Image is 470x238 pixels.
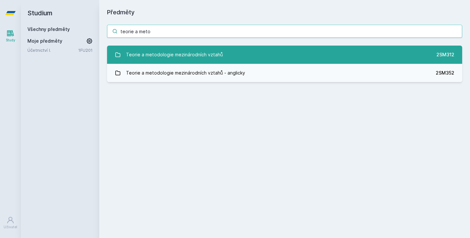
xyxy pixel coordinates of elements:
[27,38,62,44] span: Moje předměty
[126,48,223,61] div: Teorie a metodologie mezinárodních vztahů
[107,25,462,38] input: Název nebo ident předmětu…
[27,47,78,53] a: Účetnictví I.
[107,8,462,17] h1: Předměty
[78,48,93,53] a: 1FU201
[6,38,15,43] div: Study
[126,66,245,79] div: Teorie a metodologie mezinárodních vztahů - anglicky
[4,225,17,230] div: Uživatel
[1,26,20,46] a: Study
[436,70,454,76] div: 2SM352
[107,64,462,82] a: Teorie a metodologie mezinárodních vztahů - anglicky 2SM352
[107,46,462,64] a: Teorie a metodologie mezinárodních vztahů 2SM312
[1,213,20,233] a: Uživatel
[27,26,70,32] a: Všechny předměty
[436,51,454,58] div: 2SM312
